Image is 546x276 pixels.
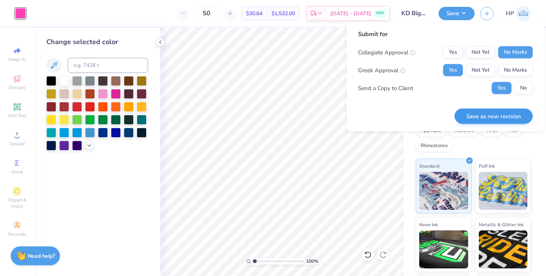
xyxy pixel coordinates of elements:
[358,48,415,57] div: Collegiate Approval
[419,230,468,268] img: Neon Ink
[376,11,384,16] span: FREE
[492,82,511,94] button: Yes
[9,141,25,147] span: Upload
[443,64,463,76] button: Yes
[498,64,533,76] button: No Marks
[306,258,318,265] span: 100 %
[516,6,531,21] img: Hannah Pettit
[11,169,23,175] span: Greek
[419,162,439,170] span: Standard
[46,37,148,47] div: Change selected color
[416,140,453,152] div: Rhinestones
[8,56,26,62] span: Image AI
[246,10,262,17] span: $30.64
[514,82,533,94] button: No
[396,6,433,21] input: Untitled Design
[9,84,25,90] span: Designs
[8,113,26,119] span: Add Text
[4,197,30,209] span: Clipart & logos
[466,46,495,59] button: Not Yet
[192,6,221,20] input: – –
[506,6,531,21] a: HP
[271,10,295,17] span: $1,532.00
[330,10,371,17] span: [DATE] - [DATE]
[68,58,148,73] input: e.g. 7428 c
[358,66,406,75] div: Greek Approval
[466,64,495,76] button: Not Yet
[443,46,463,59] button: Yes
[358,84,413,92] div: Send a Copy to Client
[506,9,514,18] span: HP
[358,30,533,39] div: Submit for
[479,220,524,228] span: Metallic & Glitter Ink
[479,172,528,210] img: Puff Ink
[498,46,533,59] button: No Marks
[419,220,438,228] span: Neon Ink
[8,231,26,237] span: Decorate
[479,230,528,268] img: Metallic & Glitter Ink
[439,7,475,20] button: Save
[454,108,533,124] button: Save as new revision
[419,172,468,210] img: Standard
[479,162,495,170] span: Puff Ink
[28,252,55,260] strong: Need help?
